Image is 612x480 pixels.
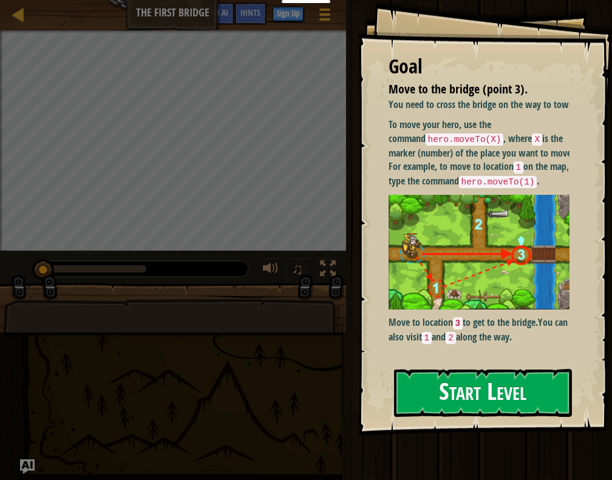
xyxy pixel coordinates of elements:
[389,316,579,344] p: You can also visit and along the way.
[273,7,304,21] button: Sign Up
[426,134,504,146] code: hero.moveTo(X)
[446,332,456,344] code: 2
[394,369,572,417] button: Start Level
[289,258,310,283] button: ♫
[202,2,234,25] button: Ask AI
[240,7,260,18] span: Hints
[316,258,340,283] button: Toggle fullscreen
[453,317,463,330] code: 3
[532,134,542,146] code: X
[389,98,579,112] p: You need to cross the bridge on the way to town.
[389,316,539,329] strong: Move to location to get to the bridge.
[208,7,228,18] span: Ask AI
[20,459,35,474] button: Ask AI
[459,176,537,188] code: hero.moveTo(1)
[422,332,432,344] code: 1
[310,2,340,31] button: Show game menu
[389,53,569,81] div: Goal
[389,195,579,310] img: M7l1b
[259,258,283,283] button: Adjust volume
[389,118,579,188] p: To move your hero, use the command , where is the marker (number) of the place you want to move. ...
[291,260,304,278] span: ♫
[514,161,524,174] code: 1
[389,81,528,97] span: Move to the bridge (point 3).
[373,81,566,98] li: Move to the bridge (point 3).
